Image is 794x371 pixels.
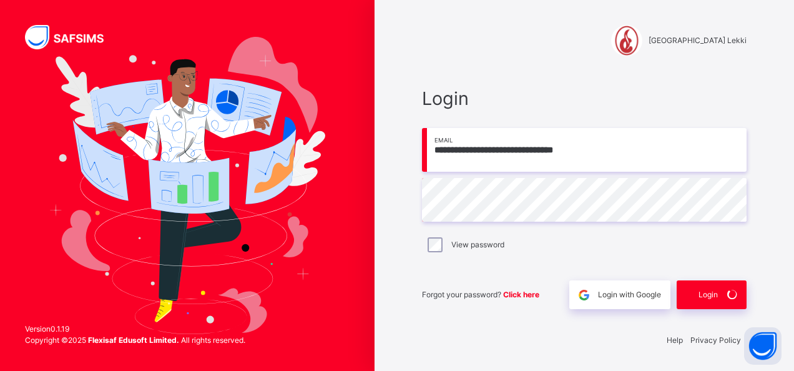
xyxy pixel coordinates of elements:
a: Click here [503,290,539,299]
img: google.396cfc9801f0270233282035f929180a.svg [577,288,591,302]
span: Login with Google [598,289,661,300]
span: [GEOGRAPHIC_DATA] Lekki [649,35,747,46]
span: Login [698,289,718,300]
a: Privacy Policy [690,335,741,345]
strong: Flexisaf Edusoft Limited. [88,335,179,345]
label: View password [451,239,504,250]
span: Version 0.1.19 [25,324,245,335]
span: Login [422,85,747,112]
img: Hero Image [49,37,325,334]
span: Copyright © 2025 All rights reserved. [25,335,245,345]
button: Open asap [744,327,782,365]
a: Help [667,335,683,345]
span: Forgot your password? [422,290,539,299]
img: SAFSIMS Logo [25,25,119,49]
